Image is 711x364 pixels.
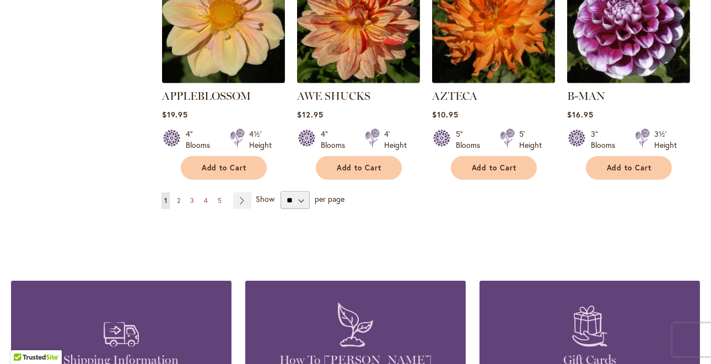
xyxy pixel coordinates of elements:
span: 3 [190,196,194,205]
span: $10.95 [432,109,459,120]
a: 5 [215,192,224,209]
button: Add to Cart [586,156,672,180]
div: 5' Height [519,129,542,151]
a: AZTECA [432,75,555,85]
div: 3½' Height [654,129,677,151]
div: 4' Height [384,129,407,151]
span: $19.95 [162,109,188,120]
span: 1 [164,196,167,205]
span: Show [256,194,274,205]
a: B-MAN [567,89,605,103]
a: B-MAN [567,75,690,85]
span: $16.95 [567,109,594,120]
div: 4" Blooms [186,129,217,151]
span: Add to Cart [202,163,247,173]
span: Add to Cart [337,163,382,173]
a: 2 [174,192,183,209]
a: APPLEBLOSSOM [162,75,285,85]
span: Add to Cart [472,163,517,173]
a: 3 [187,192,197,209]
a: AZTECA [432,89,477,103]
span: 5 [218,196,222,205]
button: Add to Cart [181,156,267,180]
a: AWE SHUCKS [297,75,420,85]
div: 5" Blooms [456,129,487,151]
button: Add to Cart [316,156,402,180]
button: Add to Cart [451,156,537,180]
div: 3" Blooms [591,129,622,151]
div: 4" Blooms [321,129,352,151]
span: 4 [204,196,208,205]
span: per page [315,194,344,205]
a: AWE SHUCKS [297,89,370,103]
iframe: Launch Accessibility Center [8,325,39,356]
span: $12.95 [297,109,324,120]
div: 4½' Height [249,129,272,151]
a: APPLEBLOSSOM [162,89,251,103]
a: 4 [201,192,211,209]
span: 2 [177,196,180,205]
span: Add to Cart [607,163,652,173]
